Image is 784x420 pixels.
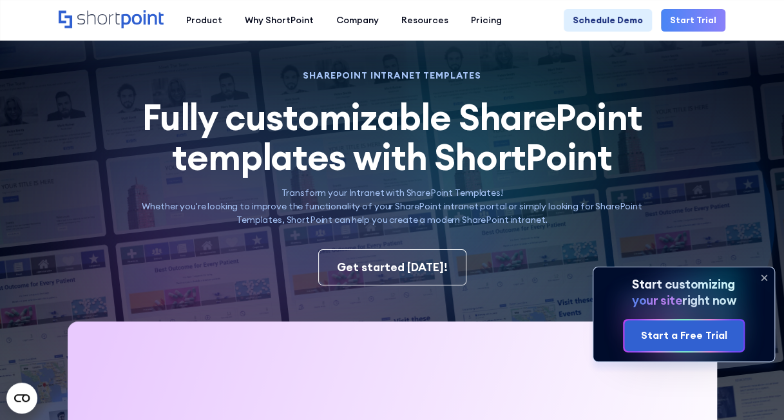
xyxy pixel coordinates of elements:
iframe: Chat Widget [720,358,784,420]
a: Start a Free Trial [624,320,743,352]
button: Open CMP widget [6,383,37,414]
a: Why ShortPoint [234,9,325,32]
span: Fully customizable SharePoint templates with ShortPoint [142,94,642,180]
a: Pricing [460,9,513,32]
div: Product [186,14,222,27]
p: Transform your Intranet with SharePoint Templates! Whether you're looking to improve the function... [128,186,656,227]
a: Company [325,9,390,32]
div: Get started [DATE]! [337,259,448,276]
a: Schedule Demo [564,9,652,32]
a: Resources [390,9,460,32]
div: Why ShortPoint [245,14,314,27]
h1: SHAREPOINT INTRANET TEMPLATES [128,72,656,79]
div: Company [336,14,379,27]
a: Get started [DATE]! [318,249,466,285]
div: Pricing [471,14,502,27]
a: Start Trial [661,9,725,32]
a: Home [59,10,164,30]
div: Start a Free Trial [640,328,727,343]
div: Resources [401,14,448,27]
a: Product [175,9,234,32]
